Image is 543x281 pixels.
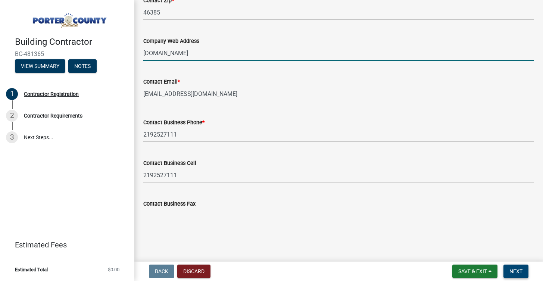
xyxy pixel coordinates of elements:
button: Discard [177,265,210,278]
img: Porter County, Indiana [15,8,122,29]
button: Notes [68,59,97,73]
a: Estimated Fees [6,237,122,252]
button: View Summary [15,59,65,73]
span: Back [155,268,168,274]
span: $0.00 [108,267,119,272]
button: Back [149,265,174,278]
span: Estimated Total [15,267,48,272]
span: Save & Exit [458,268,487,274]
div: 2 [6,110,18,122]
div: 3 [6,131,18,143]
button: Next [503,265,528,278]
label: Company Web Address [143,39,199,44]
label: Contact Email [143,79,180,85]
wm-modal-confirm: Summary [15,63,65,69]
span: BC-481365 [15,50,119,57]
label: Contact Business Fax [143,202,196,207]
div: Contractor Requirements [24,113,82,118]
wm-modal-confirm: Notes [68,63,97,69]
div: 1 [6,88,18,100]
h4: Building Contractor [15,37,128,47]
label: Contact Business Cell [143,161,196,166]
label: Contact Business Phone [143,120,205,125]
div: Contractor Registration [24,91,79,97]
span: Next [509,268,522,274]
button: Save & Exit [452,265,497,278]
